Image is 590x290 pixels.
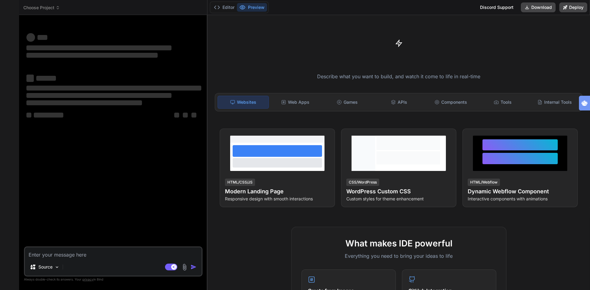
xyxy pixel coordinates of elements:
span: ‌ [174,113,179,118]
span: ‌ [26,86,201,91]
span: ‌ [26,93,171,98]
div: HTML/Webflow [468,179,500,186]
p: Interactive components with animations [468,196,572,202]
span: ‌ [36,76,56,81]
span: privacy [82,277,93,281]
span: ‌ [26,45,171,50]
button: Preview [237,3,267,12]
img: attachment [181,264,188,271]
img: Pick Models [54,265,60,270]
div: APIs [374,96,424,109]
p: Everything you need to bring your ideas to life [301,252,496,260]
span: ‌ [26,33,35,42]
button: Editor [211,3,237,12]
p: Always double-check its answers. Your in Bind [24,276,203,282]
h4: Modern Landing Page [225,187,330,196]
h2: What makes IDE powerful [301,237,496,250]
span: ‌ [26,113,31,118]
p: Describe what you want to build, and watch it come to life in real-time [211,73,586,81]
span: Choose Project [23,5,60,11]
h4: WordPress Custom CSS [346,187,451,196]
div: CSS/WordPress [346,179,379,186]
p: Custom styles for theme enhancement [346,196,451,202]
div: Web Apps [270,96,321,109]
span: ‌ [191,113,196,118]
span: ‌ [26,100,142,105]
p: Source [38,264,53,270]
div: Internal Tools [529,96,580,109]
div: Games [322,96,373,109]
h4: Dynamic Webflow Component [468,187,572,196]
span: ‌ [26,75,34,82]
div: Components [426,96,476,109]
p: Responsive design with smooth interactions [225,196,330,202]
span: ‌ [183,113,188,118]
div: Websites [218,96,269,109]
img: icon [191,264,197,270]
h1: Turn ideas into code instantly [211,58,586,69]
button: Download [521,2,556,12]
div: Discord Support [476,2,517,12]
span: ‌ [34,113,63,118]
div: HTML/CSS/JS [225,179,255,186]
span: ‌ [37,35,47,40]
span: ‌ [26,53,158,58]
div: Tools [478,96,528,109]
button: Deploy [559,2,587,12]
